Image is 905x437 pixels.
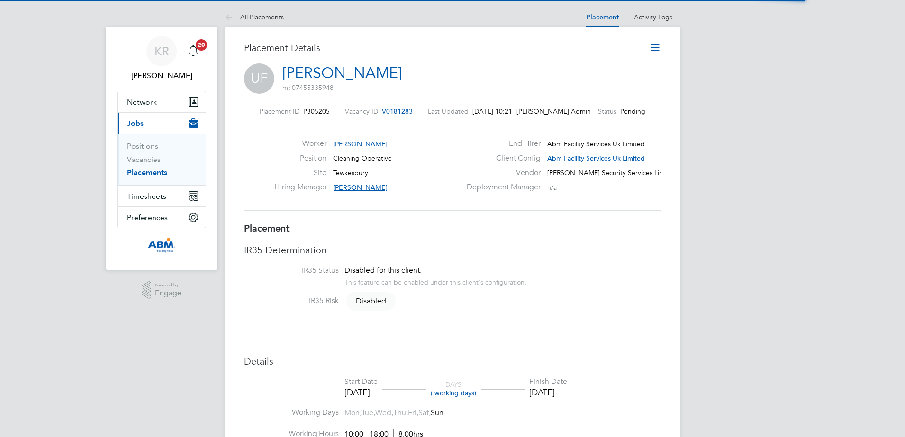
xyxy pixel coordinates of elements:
[344,408,362,418] span: Mon,
[127,213,168,222] span: Preferences
[547,183,557,192] span: n/a
[244,63,274,94] span: UF
[244,42,635,54] h3: Placement Details
[461,168,541,178] label: Vendor
[431,408,443,418] span: Sun
[344,266,422,275] span: Disabled for this client.
[362,408,375,418] span: Tue,
[274,153,326,163] label: Position
[529,387,567,398] div: [DATE]
[333,154,392,162] span: Cleaning Operative
[260,107,299,116] label: Placement ID
[274,182,326,192] label: Hiring Manager
[547,169,677,177] span: [PERSON_NAME] Security Services Limited
[431,389,476,397] span: ( working days)
[472,107,516,116] span: [DATE] 10:21 -
[333,140,388,148] span: [PERSON_NAME]
[333,169,368,177] span: Tewkesbury
[274,139,326,149] label: Worker
[426,380,481,397] div: DAYS
[244,355,661,367] h3: Details
[127,119,144,128] span: Jobs
[117,238,206,253] a: Go to home page
[244,266,339,276] label: IR35 Status
[117,70,206,81] span: Kieran Ryder
[274,168,326,178] label: Site
[418,408,431,418] span: Sat,
[127,168,167,177] a: Placements
[244,223,290,234] b: Placement
[382,107,413,116] span: V0181283
[547,140,645,148] span: Abm Facility Services Uk Limited
[393,408,408,418] span: Thu,
[118,91,206,112] button: Network
[282,64,402,82] a: [PERSON_NAME]
[118,134,206,185] div: Jobs
[529,377,567,387] div: Finish Date
[634,13,672,21] a: Activity Logs
[106,27,217,270] nav: Main navigation
[344,276,526,286] div: This feature can be enabled under this client's configuration.
[344,387,378,398] div: [DATE]
[282,83,334,92] span: m: 07455335948
[244,244,661,256] h3: IR35 Determination
[244,408,339,418] label: Working Days
[127,142,158,151] a: Positions
[428,107,469,116] label: Last Updated
[127,155,161,164] a: Vacancies
[155,289,181,297] span: Engage
[344,377,378,387] div: Start Date
[586,13,619,21] a: Placement
[345,107,378,116] label: Vacancy ID
[117,36,206,81] a: KR[PERSON_NAME]
[127,192,166,201] span: Timesheets
[118,207,206,228] button: Preferences
[516,107,583,116] span: [PERSON_NAME] Admin
[333,183,388,192] span: [PERSON_NAME]
[196,39,207,51] span: 20
[303,107,330,116] span: P305205
[461,139,541,149] label: End Hirer
[148,238,175,253] img: abm1-logo-retina.png
[461,153,541,163] label: Client Config
[155,281,181,289] span: Powered by
[244,296,339,306] label: IR35 Risk
[184,36,203,66] a: 20
[118,186,206,206] button: Timesheets
[127,98,157,107] span: Network
[346,292,396,311] span: Disabled
[547,154,645,162] span: Abm Facility Services Uk Limited
[408,408,418,418] span: Fri,
[620,107,645,116] span: Pending
[225,13,284,21] a: All Placements
[461,182,541,192] label: Deployment Manager
[142,281,182,299] a: Powered byEngage
[598,107,616,116] label: Status
[154,45,169,57] span: KR
[118,113,206,134] button: Jobs
[375,408,393,418] span: Wed,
